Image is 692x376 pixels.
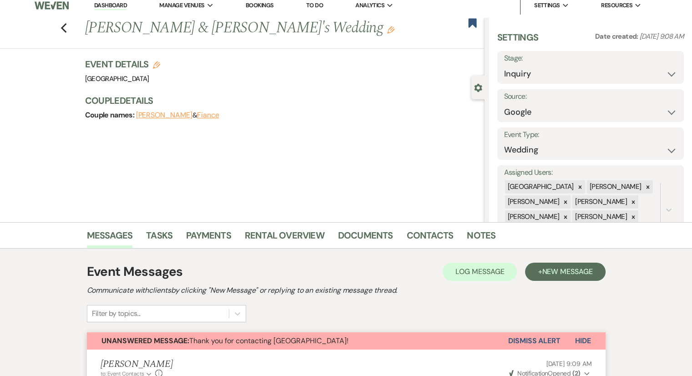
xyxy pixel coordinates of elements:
span: Resources [601,1,632,10]
h3: Couple Details [85,94,475,107]
div: [PERSON_NAME] [505,195,561,208]
a: Rental Overview [245,228,324,248]
span: Settings [534,1,560,10]
span: Analytics [355,1,384,10]
label: Event Type: [504,128,677,142]
h3: Settings [497,31,539,51]
button: Fiance [197,112,219,119]
h1: Event Messages [87,262,183,281]
label: Stage: [504,52,677,65]
div: [PERSON_NAME] [505,210,561,224]
div: Filter by topics... [92,308,141,319]
div: [PERSON_NAME] [587,180,643,193]
span: Date created: [595,32,640,41]
a: Notes [467,228,495,248]
a: To Do [306,1,323,9]
div: [PERSON_NAME] [572,210,628,224]
h1: [PERSON_NAME] & [PERSON_NAME]'s Wedding [85,17,401,39]
strong: Unanswered Message: [101,336,189,346]
a: Documents [338,228,393,248]
a: Dashboard [94,1,127,10]
a: Contacts [407,228,454,248]
button: Close lead details [474,83,482,91]
button: Dismiss Alert [508,332,561,350]
button: Unanswered Message:Thank you for contacting [GEOGRAPHIC_DATA]! [87,332,508,350]
button: Log Message [443,263,517,281]
div: [GEOGRAPHIC_DATA] [505,180,575,193]
label: Assigned Users: [504,166,677,179]
h2: Communicate with clients by clicking "New Message" or replying to an existing message thread. [87,285,606,296]
span: & [136,111,219,120]
a: Messages [87,228,133,248]
h5: [PERSON_NAME] [101,359,173,370]
h3: Event Details [85,58,161,71]
span: Log Message [455,267,504,276]
button: Hide [561,332,606,350]
span: [GEOGRAPHIC_DATA] [85,74,149,83]
span: Manage Venues [159,1,204,10]
span: Hide [575,336,591,346]
span: Thank you for contacting [GEOGRAPHIC_DATA]! [101,336,349,346]
button: Edit [387,25,394,34]
button: [PERSON_NAME] [136,112,192,119]
a: Payments [186,228,231,248]
button: +New Message [525,263,605,281]
span: Couple names: [85,110,136,120]
label: Source: [504,90,677,103]
span: [DATE] 9:08 AM [640,32,684,41]
span: [DATE] 9:09 AM [546,360,591,368]
a: Tasks [146,228,172,248]
a: Bookings [246,1,274,9]
div: [PERSON_NAME] [572,195,628,208]
span: New Message [542,267,592,276]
